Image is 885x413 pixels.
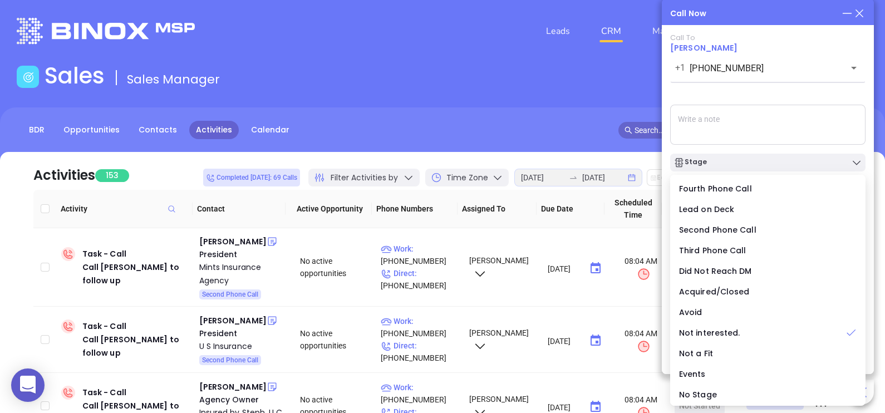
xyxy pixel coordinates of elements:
[670,42,737,53] a: [PERSON_NAME]
[679,245,746,256] span: Third Phone Call
[679,286,750,297] span: Acquired/Closed
[300,327,372,352] div: No active opportunities
[617,255,666,281] span: 08:04 AM
[331,172,398,184] span: Filter Activities by
[537,190,604,228] th: Due Date
[199,340,285,353] a: U S Insurance
[679,368,706,380] span: Events
[199,248,285,260] div: President
[617,327,666,353] span: 08:04 AM
[679,307,702,318] span: Avoid
[206,171,297,184] span: Completed [DATE]: 69 Calls
[202,354,258,366] span: Second Phone Call
[381,267,459,292] p: [PHONE_NUMBER]
[521,171,564,184] input: Start date
[569,173,578,182] span: to
[673,157,707,168] div: Stage
[679,327,740,338] span: Not interested.
[648,20,697,42] a: Marketing
[381,244,414,253] span: Work :
[244,121,296,139] a: Calendar
[584,257,607,279] button: Choose date, selected date is Aug 14, 2025
[679,348,713,359] span: Not a Fit
[17,18,195,44] img: logo
[286,190,371,228] th: Active Opportunity
[199,235,267,248] div: [PERSON_NAME]
[468,328,529,350] span: [PERSON_NAME]
[33,165,95,185] div: Activities
[670,32,695,43] span: Call To
[61,203,188,215] span: Activity
[22,121,51,139] a: BDR
[199,380,267,394] div: [PERSON_NAME]
[635,124,834,136] input: Search…
[199,327,285,340] div: President
[381,383,414,392] span: Work :
[679,183,752,194] span: Fourth Phone Call
[95,169,129,182] span: 153
[584,330,607,352] button: Choose date, selected date is Aug 14, 2025
[597,20,626,42] a: CRM
[670,8,706,19] div: Call Now
[193,190,286,228] th: Contact
[127,71,220,88] span: Sales Manager
[625,126,632,134] span: search
[45,62,105,89] h1: Sales
[381,243,459,267] p: [PHONE_NUMBER]
[381,269,417,278] span: Direct :
[675,61,685,75] p: +1
[679,224,756,235] span: Second Phone Call
[548,335,580,346] input: MM/DD/YYYY
[372,190,458,228] th: Phone Numbers
[381,341,417,350] span: Direct :
[548,263,580,274] input: MM/DD/YYYY
[199,394,285,406] div: Agency Owner
[542,20,574,42] a: Leads
[199,260,285,287] a: Mints Insurance Agency
[548,401,580,412] input: MM/DD/YYYY
[582,171,626,184] input: End date
[846,60,862,76] button: Open
[82,319,190,360] div: Task - Call
[381,340,459,364] p: [PHONE_NUMBER]
[82,260,190,287] div: Call [PERSON_NAME] to follow up
[647,169,709,186] button: Edit Due Date
[468,256,529,277] span: [PERSON_NAME]
[679,389,717,400] span: No Stage
[202,288,258,301] span: Second Phone Call
[82,333,190,360] div: Call [PERSON_NAME] to follow up
[381,315,459,340] p: [PHONE_NUMBER]
[300,255,372,279] div: No active opportunities
[381,317,414,326] span: Work :
[381,381,459,406] p: [PHONE_NUMBER]
[199,314,267,327] div: [PERSON_NAME]
[679,265,752,277] span: Did Not Reach DM
[57,121,126,139] a: Opportunities
[82,247,190,287] div: Task - Call
[670,154,866,171] button: Stage
[690,62,829,75] input: Enter phone number or name
[446,172,488,184] span: Time Zone
[569,173,578,182] span: swap-right
[679,204,734,215] span: Lead on Deck
[458,190,537,228] th: Assigned To
[132,121,184,139] a: Contacts
[604,190,662,228] th: Scheduled Time
[189,121,239,139] a: Activities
